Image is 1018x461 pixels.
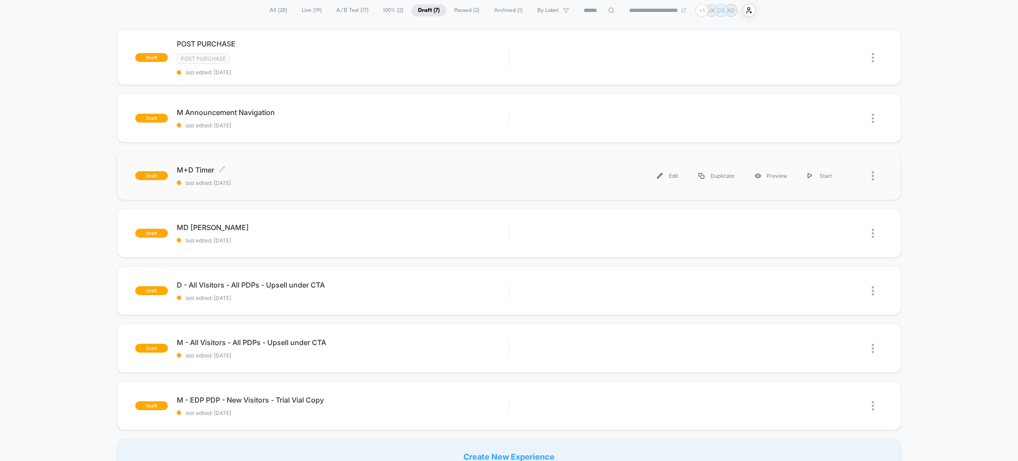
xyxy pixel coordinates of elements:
span: Draft ( 7 ) [411,4,446,16]
span: D - All Visitors - All PDPs - Upsell under CTA [177,280,509,289]
img: menu [699,173,704,179]
span: Post Purchase [177,54,230,64]
span: MD [PERSON_NAME] [177,223,509,232]
span: last edited: [DATE] [177,295,509,301]
span: M - All Visitors - All PDPs - Upsell under CTA [177,338,509,347]
div: Duplicate [688,166,745,186]
p: AD [727,7,735,14]
img: menu [657,173,663,179]
img: close [872,171,874,181]
span: draft [135,344,168,353]
span: draft [135,53,168,62]
span: last edited: [DATE] [177,69,509,76]
span: last edited: [DATE] [177,180,509,186]
span: POST PURCHASE [177,39,509,48]
img: close [872,229,874,238]
span: draft [135,286,168,295]
span: 100% ( 2 ) [376,4,410,16]
span: last edited: [DATE] [177,352,509,359]
span: All ( 28 ) [263,4,294,16]
span: last edited: [DATE] [177,237,509,244]
span: Paused ( 2 ) [448,4,486,16]
div: Start [798,166,842,186]
span: Live ( 19 ) [295,4,328,16]
span: M Announcement Navigation [177,108,509,117]
img: menu [808,173,812,179]
span: draft [135,114,168,123]
img: close [872,114,874,123]
img: close [872,286,874,296]
p: CG [717,7,725,14]
span: Archived ( 1 ) [487,4,529,16]
span: draft [135,229,168,238]
span: M+D Timer [177,165,509,174]
span: A/B Test ( 17 ) [330,4,375,16]
span: draft [135,171,168,180]
div: Preview [745,166,798,186]
div: + 1 [695,4,708,17]
p: JK [708,7,715,14]
div: Edit [647,166,688,186]
img: close [872,53,874,62]
img: end [681,8,686,13]
span: last edited: [DATE] [177,410,509,416]
span: By Label [537,7,558,14]
span: M - EDP PDP - New Visitors - Trial Vial Copy [177,396,509,404]
span: draft [135,401,168,410]
span: last edited: [DATE] [177,122,509,129]
img: close [872,401,874,411]
img: close [872,344,874,353]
